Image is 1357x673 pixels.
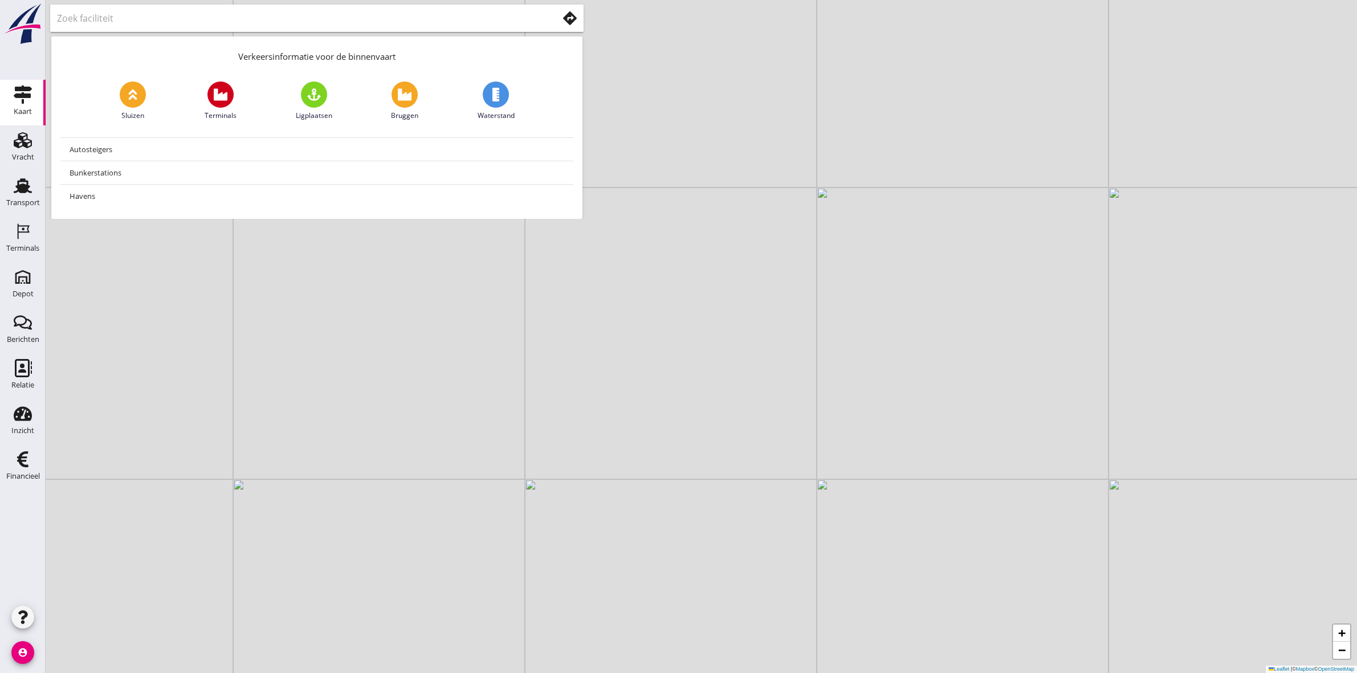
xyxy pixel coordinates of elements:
span: Ligplaatsen [296,111,332,121]
div: Bunkerstations [70,166,564,180]
input: Zoek faciliteit [57,9,542,27]
div: Kaart [14,108,32,115]
div: Depot [13,290,34,297]
a: Sluizen [120,81,146,121]
span: + [1338,626,1346,640]
div: Verkeersinformatie voor de binnenvaart [51,36,582,72]
a: Bruggen [391,81,418,121]
a: Zoom out [1333,642,1350,659]
span: Waterstand [478,111,515,121]
img: logo-small.a267ee39.svg [2,3,43,45]
a: Waterstand [478,81,515,121]
a: Leaflet [1269,666,1289,672]
div: Havens [70,189,564,203]
div: Berichten [7,336,39,343]
div: Autosteigers [70,142,564,156]
a: Terminals [205,81,237,121]
div: Vracht [12,153,34,161]
a: OpenStreetMap [1318,666,1354,672]
div: Transport [6,199,40,206]
span: Terminals [205,111,237,121]
div: Inzicht [11,427,34,434]
span: − [1338,643,1346,657]
div: Relatie [11,381,34,389]
span: Sluizen [121,111,144,121]
a: Mapbox [1296,666,1314,672]
a: Ligplaatsen [296,81,332,121]
div: Financieel [6,472,40,480]
div: Terminals [6,244,39,252]
a: Zoom in [1333,625,1350,642]
span: Bruggen [391,111,418,121]
div: © © [1266,666,1357,673]
i: account_circle [11,641,34,664]
span: | [1291,666,1292,672]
